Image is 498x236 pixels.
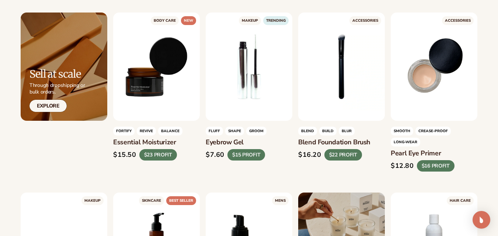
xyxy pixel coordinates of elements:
[246,127,267,135] span: groom
[29,68,85,80] h2: Sell at scale
[391,162,414,170] div: $12.80
[206,127,223,135] span: fluff
[391,138,420,147] span: long-wear
[113,151,136,159] div: $15.50
[319,127,337,135] span: build
[324,149,362,161] div: $22 PROFIT
[298,151,321,159] div: $16.20
[227,149,265,161] div: $15 PROFIT
[391,127,413,135] span: smooth
[29,100,67,112] a: Explore
[139,149,177,161] div: $23 PROFIT
[225,127,244,135] span: shape
[206,151,224,159] div: $7.60
[29,82,85,95] p: Through dropshipping or bulk orders.
[391,149,477,158] h3: Pearl eye primer
[339,127,355,135] span: BLUR
[298,127,317,135] span: blend
[206,138,292,147] h3: Eyebrow gel
[298,138,385,147] h3: Blend foundation brush
[473,211,490,229] div: Open Intercom Messenger
[113,127,135,135] span: fortify
[415,127,451,135] span: crease-proof
[417,161,455,172] div: $16 PROFIT
[158,127,182,135] span: balance
[137,127,156,135] span: revive
[113,138,200,147] h3: Essential moisturizer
